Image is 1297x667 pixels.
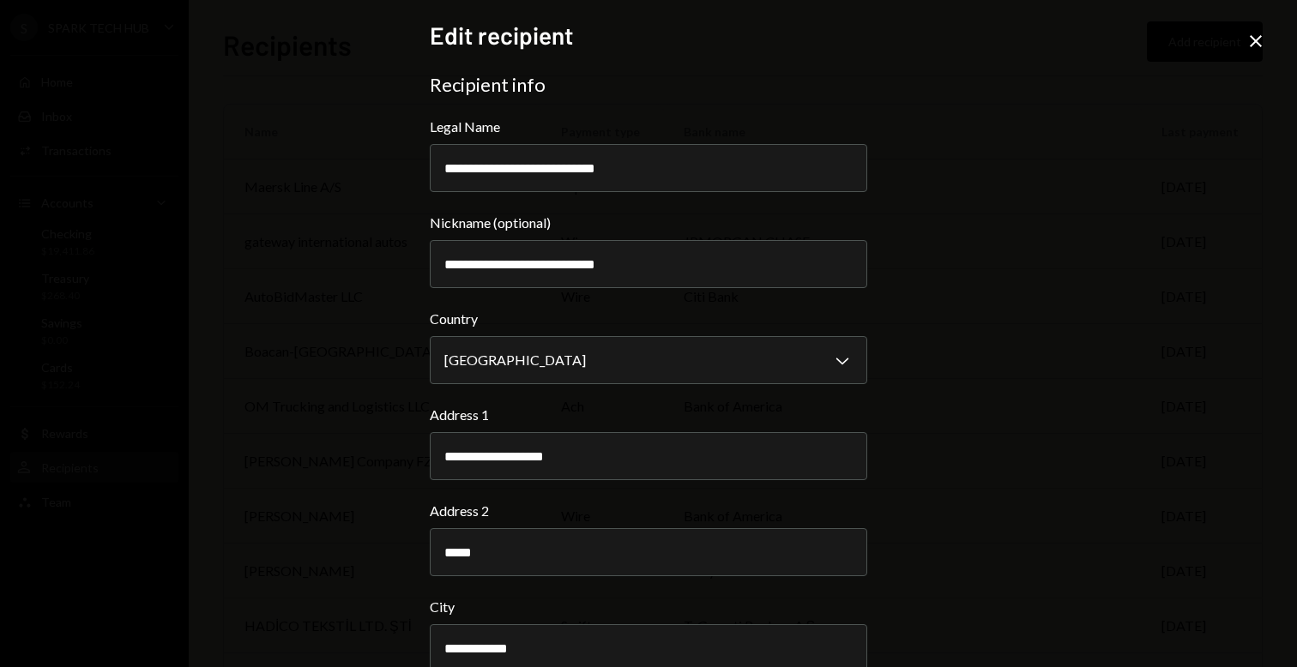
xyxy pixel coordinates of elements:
[430,501,867,521] label: Address 2
[430,405,867,425] label: Address 1
[430,117,867,137] label: Legal Name
[430,597,867,617] label: City
[430,213,867,233] label: Nickname (optional)
[430,19,867,52] h2: Edit recipient
[430,309,867,329] label: Country
[430,73,867,97] div: Recipient info
[430,336,867,384] button: Country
